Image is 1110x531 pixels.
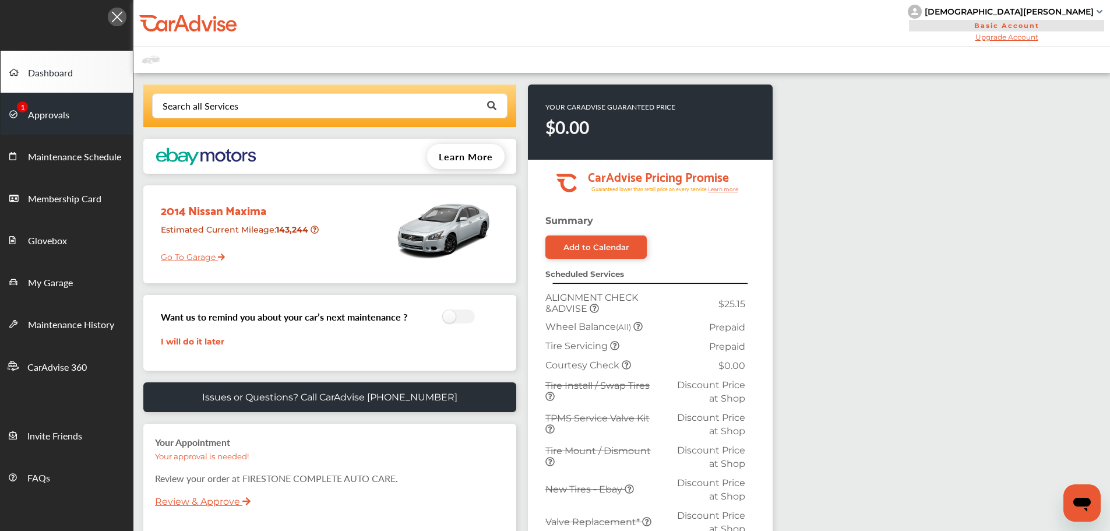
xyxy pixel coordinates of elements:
[161,336,224,347] a: I will do it later
[28,234,67,249] span: Glovebox
[439,150,493,163] span: Learn More
[28,108,69,123] span: Approvals
[108,8,126,26] img: Icon.5fd9dcc7.svg
[155,496,240,507] a: Review & Approve
[545,115,589,139] strong: $0.00
[28,192,101,207] span: Membership Card
[718,298,745,310] span: $25.15
[152,191,323,220] div: 2014 Nissan Maxima
[908,33,1105,41] span: Upgrade Account
[27,429,82,444] span: Invite Friends
[677,477,745,502] span: Discount Price at Shop
[27,471,50,486] span: FAQs
[1,219,133,261] a: Glovebox
[545,102,675,112] p: YOUR CARADVISE GUARANTEED PRICE
[28,150,121,165] span: Maintenance Schedule
[545,516,642,528] span: Valve Replacement*
[545,413,650,424] span: TPMS Service Valve Kit
[677,379,745,404] span: Discount Price at Shop
[908,5,922,19] img: knH8PDtVvWoAbQRylUukY18CTiRevjo20fAtgn5MLBQj4uumYvk2MzTtcAIzfGAtb1XOLVMAvhLuqoNAbL4reqehy0jehNKdM...
[718,360,745,371] span: $0.00
[677,412,745,437] span: Discount Price at Shop
[591,185,708,193] tspan: Guaranteed lower than retail price on every service.
[545,235,647,259] a: Add to Calendar
[909,20,1104,31] span: Basic Account
[677,445,745,469] span: Discount Price at Shop
[1,51,133,93] a: Dashboard
[545,360,622,371] span: Courtesy Check
[588,166,729,187] tspan: CarAdvise Pricing Promise
[616,322,631,332] small: (All)
[1,261,133,303] a: My Garage
[394,191,493,267] img: mobile_9267_st0640_046.jpg
[155,435,230,449] strong: Your Appointment
[28,276,73,291] span: My Garage
[28,66,73,81] span: Dashboard
[545,340,610,351] span: Tire Servicing
[709,341,745,352] span: Prepaid
[143,382,516,412] a: Issues or Questions? Call CarAdvise [PHONE_NUMBER]
[1,177,133,219] a: Membership Card
[155,452,249,461] small: Your approval is needed!
[1,135,133,177] a: Maintenance Schedule
[545,215,593,226] strong: Summary
[28,318,114,333] span: Maintenance History
[142,52,160,67] img: placeholder_car.fcab19be.svg
[545,321,633,332] span: Wheel Balance
[1,303,133,344] a: Maintenance History
[161,310,407,323] h3: Want us to remind you about your car’s next maintenance ?
[563,242,629,252] div: Add to Calendar
[545,445,651,456] span: Tire Mount / Dismount
[925,6,1094,17] div: [DEMOGRAPHIC_DATA][PERSON_NAME]
[1063,484,1101,522] iframe: Button to launch messaging window
[152,220,323,249] div: Estimated Current Mileage :
[545,484,625,495] span: New Tires - Ebay
[1097,10,1102,13] img: sCxJUJ+qAmfqhQGDUl18vwLg4ZYJ6CxN7XmbOMBAAAAAElFTkSuQmCC
[202,392,457,403] p: Issues or Questions? Call CarAdvise [PHONE_NUMBER]
[276,224,311,235] strong: 143,244
[27,360,87,375] span: CarAdvise 360
[1,93,133,135] a: Approvals
[163,101,238,111] div: Search all Services
[545,380,650,391] span: Tire Install / Swap Tires
[155,472,505,485] p: Review your order at FIRESTONE COMPLETE AUTO CARE .
[152,243,225,265] a: Go To Garage
[709,322,745,333] span: Prepaid
[545,292,638,314] span: ALIGNMENT CHECK &ADVISE
[708,186,739,192] tspan: Learn more
[545,269,624,279] strong: Scheduled Services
